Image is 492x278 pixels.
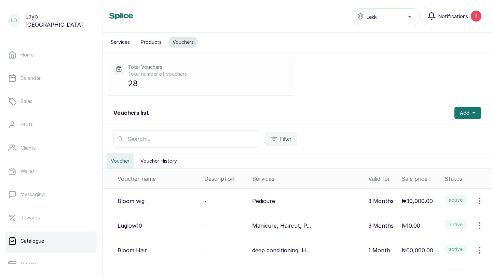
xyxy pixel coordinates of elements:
p: 1 Month [368,246,390,254]
p: Catalogue [20,238,44,244]
a: Home [5,45,97,64]
p: Manicure, Haircut, P... [252,222,311,230]
p: 3 Months [368,222,394,230]
span: - [204,223,206,229]
button: Products [137,37,166,48]
a: Messaging [5,185,97,204]
a: Staff [5,115,97,134]
h2: Vouchers list [113,109,149,117]
p: Messaging [20,191,45,198]
a: Clients [5,138,97,157]
a: Money [5,255,97,274]
p: Rewards [20,214,40,221]
a: Wallet [5,162,97,181]
p: ₦10.00 [401,222,420,230]
p: LO [11,17,17,24]
p: Sales [20,98,32,105]
input: Search... [113,130,259,148]
p: deep conditioning, H... [252,246,310,254]
button: Vouchers [168,37,198,48]
div: Sale price [401,175,439,183]
label: active [445,195,467,205]
span: Lekki [367,13,378,21]
p: Clients [20,144,36,151]
a: Sales [5,92,97,111]
div: Status [445,175,489,183]
label: active [445,244,467,254]
button: Filter [265,132,297,146]
span: Add [460,110,469,116]
div: Valid for [368,175,396,183]
span: Filter [280,136,291,142]
span: Notifications [438,13,468,20]
p: Staff [20,121,33,128]
p: Money [20,261,36,268]
span: - [204,198,206,204]
button: Add [454,107,481,119]
p: ₦60,000.00 [401,246,433,254]
p: ₦30,000.00 [401,197,433,205]
p: Calendar [20,75,41,81]
p: Bloom Hair [118,246,147,254]
a: Catalogue [5,231,97,251]
label: active [445,220,467,229]
p: Total number of vouchers [128,71,289,77]
button: Lekki [353,8,421,25]
div: 2 [471,11,481,22]
button: Services [107,37,134,48]
div: Voucher name [118,175,199,183]
a: Rewards [5,208,97,227]
button: Voucher History [136,153,181,168]
a: Calendar [5,68,97,88]
p: Home [20,51,33,58]
p: Pedicure [252,197,275,205]
p: Luglow10 [118,222,142,230]
div: Description [204,175,247,183]
span: - [204,248,206,253]
p: 28 [128,77,289,90]
p: Layo [GEOGRAPHIC_DATA] [25,12,94,29]
p: Bloom wig [118,197,145,205]
p: Wallet [20,168,35,175]
button: Voucher [107,153,134,168]
p: Total Vouchers [128,64,289,71]
button: Notifications2 [424,7,485,25]
p: 3 Months [368,197,394,205]
div: Services [252,175,363,183]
